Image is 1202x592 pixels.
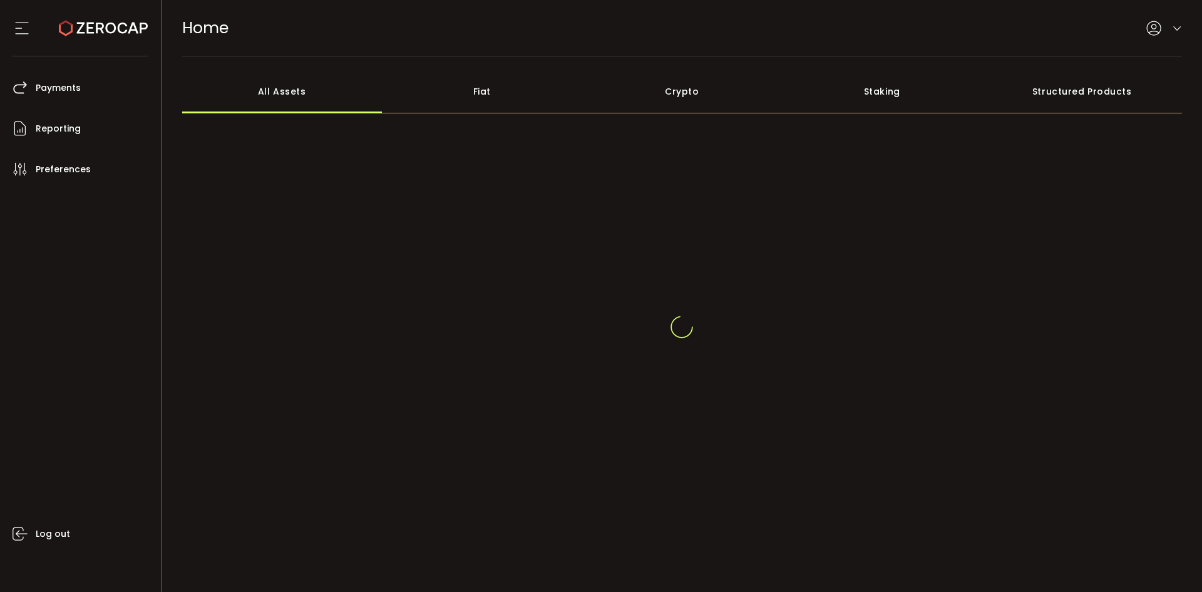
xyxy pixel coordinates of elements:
div: Fiat [382,70,582,113]
span: Reporting [36,120,81,138]
span: Payments [36,79,81,97]
span: Preferences [36,160,91,179]
div: Staking [782,70,982,113]
span: Log out [36,525,70,543]
span: Home [182,17,229,39]
div: All Assets [182,70,383,113]
div: Structured Products [982,70,1183,113]
div: Crypto [582,70,783,113]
